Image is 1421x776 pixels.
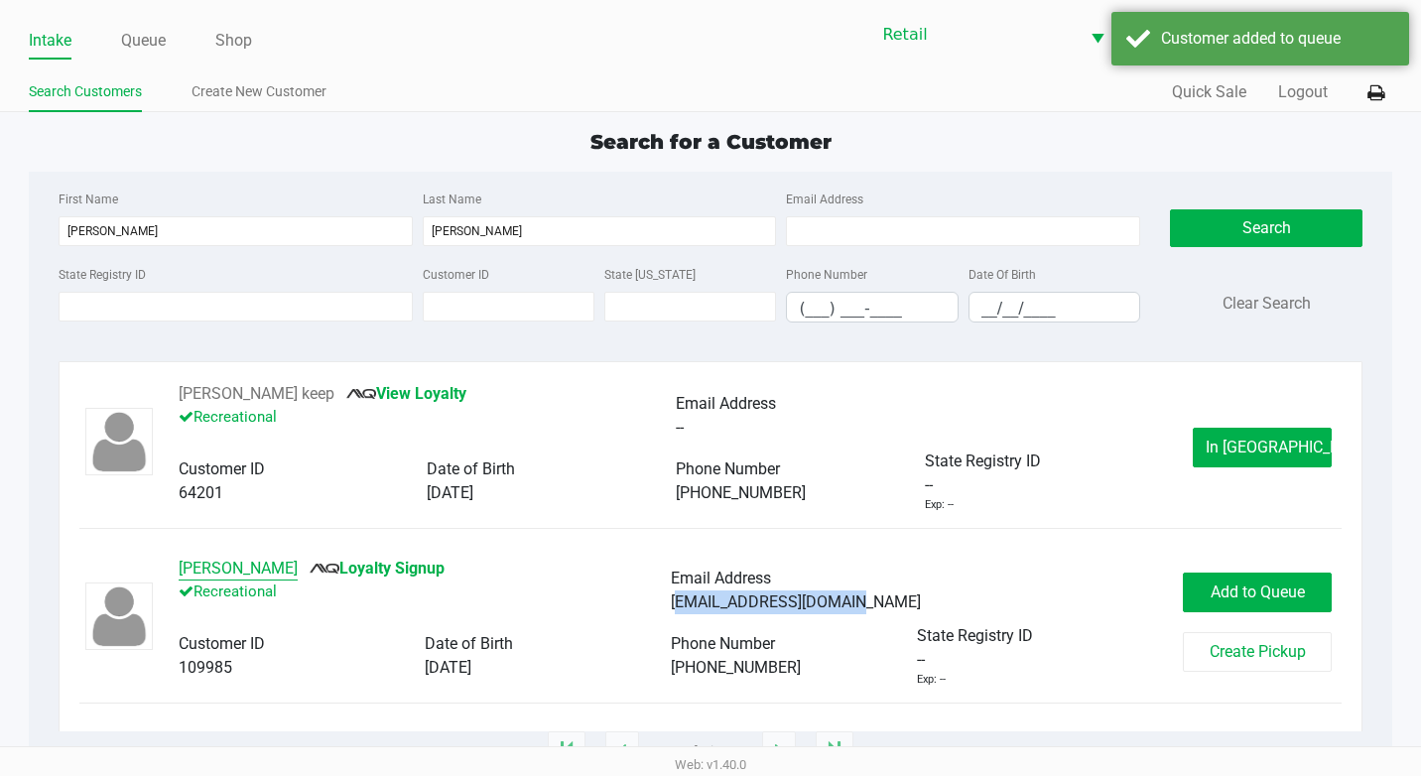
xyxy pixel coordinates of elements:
[671,569,771,587] span: Email Address
[59,266,146,284] label: State Registry ID
[604,266,696,284] label: State [US_STATE]
[969,292,1140,323] kendo-maskedtextbox: Format: MM/DD/YYYY
[1193,428,1332,467] button: In [GEOGRAPHIC_DATA]
[671,634,775,653] span: Phone Number
[215,27,252,55] a: Shop
[59,191,118,208] label: First Name
[786,266,867,284] label: Phone Number
[676,394,776,413] span: Email Address
[179,634,265,653] span: Customer ID
[192,79,326,104] a: Create New Customer
[917,648,925,672] span: --
[786,292,958,323] kendo-maskedtextbox: Format: (999) 999-9999
[1183,632,1332,672] button: Create Pickup
[425,634,513,653] span: Date of Birth
[179,459,265,478] span: Customer ID
[1161,27,1394,51] div: Customer added to queue
[676,483,806,502] span: [PHONE_NUMBER]
[1206,438,1372,456] span: In [GEOGRAPHIC_DATA]
[1278,80,1328,104] button: Logout
[29,27,71,55] a: Intake
[29,79,142,104] a: Search Customers
[346,384,466,403] a: View Loyalty
[310,559,445,578] a: Loyalty Signup
[1223,292,1311,316] button: Clear Search
[590,130,832,154] span: Search for a Customer
[676,459,780,478] span: Phone Number
[671,658,801,677] span: [PHONE_NUMBER]
[816,731,853,771] app-submit-button: Move to last page
[427,483,473,502] span: [DATE]
[1210,642,1306,661] span: Create Pickup
[1183,573,1332,612] button: Add to Queue
[675,757,746,772] span: Web: v1.40.0
[179,406,676,434] p: Recreational
[179,658,232,677] span: 109985
[1079,11,1116,58] button: Select
[787,293,957,323] input: Format: (999) 999-9999
[605,731,639,771] app-submit-button: Previous
[659,741,742,761] span: 1 - 2 of 2 items
[423,266,489,284] label: Customer ID
[179,581,671,608] p: Recreational
[179,483,223,502] span: 64201
[925,452,1041,470] span: State Registry ID
[1170,209,1362,247] button: Search
[179,382,334,406] button: See customer info
[676,418,684,437] span: --
[1211,582,1305,601] span: Add to Queue
[121,27,166,55] a: Queue
[425,658,471,677] span: [DATE]
[548,731,585,771] app-submit-button: Move to first page
[179,557,298,581] button: See customer info
[925,473,933,497] span: --
[671,592,921,611] span: [EMAIL_ADDRESS][DOMAIN_NAME]
[762,731,796,771] app-submit-button: Next
[423,191,481,208] label: Last Name
[1172,80,1246,104] button: Quick Sale
[917,672,946,689] div: Exp: --
[917,626,1033,645] span: State Registry ID
[427,459,515,478] span: Date of Birth
[969,266,1036,284] label: Date Of Birth
[925,497,954,514] div: Exp: --
[969,293,1139,323] input: Format: MM/DD/YYYY
[882,23,1067,47] span: Retail
[786,191,863,208] label: Email Address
